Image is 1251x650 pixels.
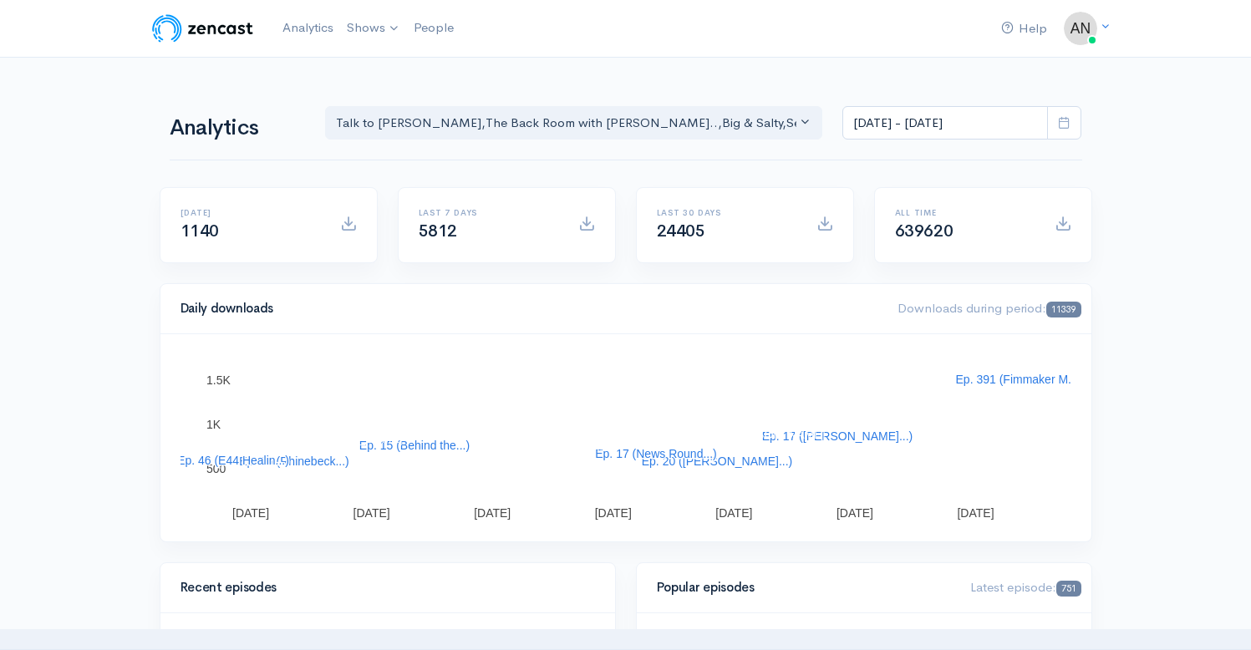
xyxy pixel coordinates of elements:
text: Ep. 15 (Behind the...) [359,439,469,452]
svg: A chart. [181,354,1071,521]
span: 11339 [1046,302,1081,317]
text: Ep. 20 ([PERSON_NAME]...) [641,454,792,468]
text: Ep. 17 ([PERSON_NAME]...) [761,429,913,443]
text: [DATE] [353,506,389,520]
h4: Daily downloads [181,302,878,316]
h6: [DATE] [181,208,320,217]
h6: Last 30 days [657,208,796,217]
text: 1K [206,418,221,431]
text: Ep. [768,393,786,406]
text: Ep. 17 (News Round...) [595,447,717,460]
h4: Popular episodes [657,581,951,595]
span: 1140 [181,221,219,241]
text: 500 [206,462,226,475]
text: [DATE] [715,506,752,520]
h6: Last 7 days [419,208,558,217]
text: Ep. [888,390,906,404]
a: People [407,10,460,46]
a: Shows [340,10,407,47]
text: Ep. [587,388,604,401]
span: 751 [1056,581,1081,597]
h6: All time [895,208,1035,217]
text: ..) [892,460,902,474]
text: [PERSON_NAME] [306,432,402,445]
text: Ep. 391 (Fimmaker M...) [955,373,1081,386]
text: [PERSON_NAME] [849,425,945,439]
button: Talk to Allison, The Back Room with Andy O..., Big & Salty, Serial Tales - Joan Julie..., The Cam... [325,106,823,140]
text: [DATE] [474,506,511,520]
text: Litt...) [339,449,369,463]
text: [DATE] [594,506,631,520]
img: ZenCast Logo [150,12,256,45]
text: [DATE] [957,506,994,520]
text: [DATE] [836,506,872,520]
div: Talk to [PERSON_NAME] , The Back Room with [PERSON_NAME].. , Big & Salty , Serial Tales - [PERSON... [336,114,797,133]
text: 1.5K [206,373,231,387]
span: 5812 [419,221,457,241]
input: analytics date range selector [842,106,1048,140]
a: Analytics [276,10,340,46]
text: Ep. [465,382,483,395]
text: Tayl...) [578,440,613,454]
span: 24405 [657,221,705,241]
text: Ep. [345,397,363,410]
text: Ep. 46 (E44 Healin...) [177,454,289,467]
a: Help [994,11,1054,47]
img: ... [1064,12,1097,45]
text: ) [775,463,779,476]
text: [DATE] [232,506,269,520]
span: Downloads during period: [898,300,1081,316]
text: ) [472,452,476,465]
h4: Recent episodes [181,581,585,595]
span: 639620 [895,221,954,241]
span: Latest episode: [970,579,1081,595]
text: [PERSON_NAME] [729,428,825,441]
text: Ep. 16 (Rhinebeck...) [239,454,349,468]
h1: Analytics [170,116,305,140]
